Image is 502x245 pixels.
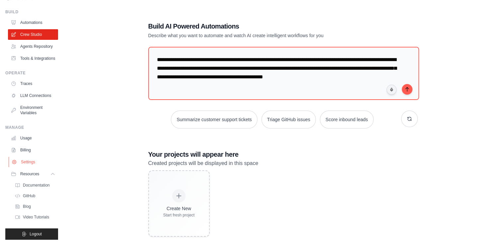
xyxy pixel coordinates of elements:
[148,22,371,31] h1: Build AI Powered Automations
[5,9,58,15] div: Build
[8,169,58,179] button: Resources
[320,111,374,128] button: Score inbound leads
[8,41,58,52] a: Agents Repository
[261,111,316,128] button: Triage GitHub issues
[148,159,418,168] p: Created projects will be displayed in this space
[8,17,58,28] a: Automations
[12,202,58,211] a: Blog
[23,214,49,220] span: Video Tutorials
[163,212,195,218] div: Start fresh project
[23,204,31,209] span: Blog
[8,102,58,118] a: Environment Variables
[20,171,39,177] span: Resources
[5,70,58,76] div: Operate
[12,212,58,222] a: Video Tutorials
[171,111,257,128] button: Summarize customer support tickets
[30,231,42,237] span: Logout
[401,111,418,127] button: Get new suggestions
[8,78,58,89] a: Traces
[8,29,58,40] a: Crew Studio
[8,145,58,155] a: Billing
[387,85,396,95] button: Click to speak your automation idea
[12,181,58,190] a: Documentation
[12,191,58,201] a: GitHub
[163,205,195,212] div: Create New
[9,157,59,167] a: Settings
[148,150,418,159] h3: Your projects will appear here
[5,125,58,130] div: Manage
[8,53,58,64] a: Tools & Integrations
[23,193,35,199] span: GitHub
[23,183,50,188] span: Documentation
[8,133,58,143] a: Usage
[5,228,58,240] button: Logout
[8,90,58,101] a: LLM Connections
[148,32,371,39] p: Describe what you want to automate and watch AI create intelligent workflows for you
